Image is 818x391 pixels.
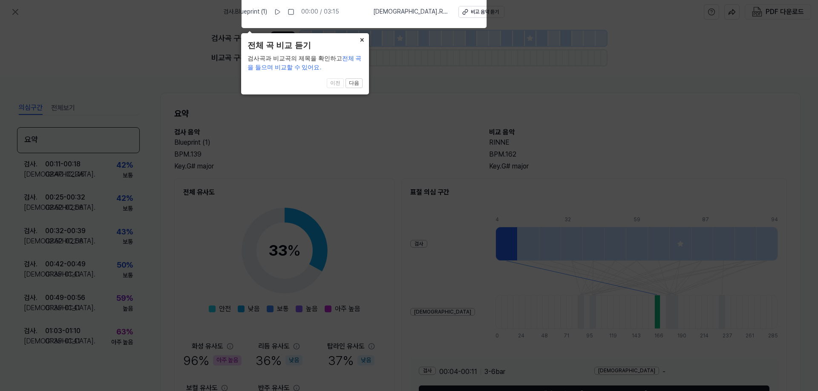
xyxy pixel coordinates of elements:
span: 검사 . Blueprint (1) [223,8,267,16]
div: 검사곡과 비교곡의 제목을 확인하고 [248,54,363,72]
div: 00:00 / 03:15 [301,8,339,16]
button: Close [355,33,369,45]
div: 비교 음악 듣기 [471,9,499,16]
button: 다음 [346,78,363,88]
header: 전체 곡 비교 듣기 [248,40,363,52]
span: 전체 곡을 들으며 비교할 수 있어요. [248,55,362,71]
button: 비교 음악 듣기 [458,6,504,18]
span: [DEMOGRAPHIC_DATA] . RINNE [373,8,448,16]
